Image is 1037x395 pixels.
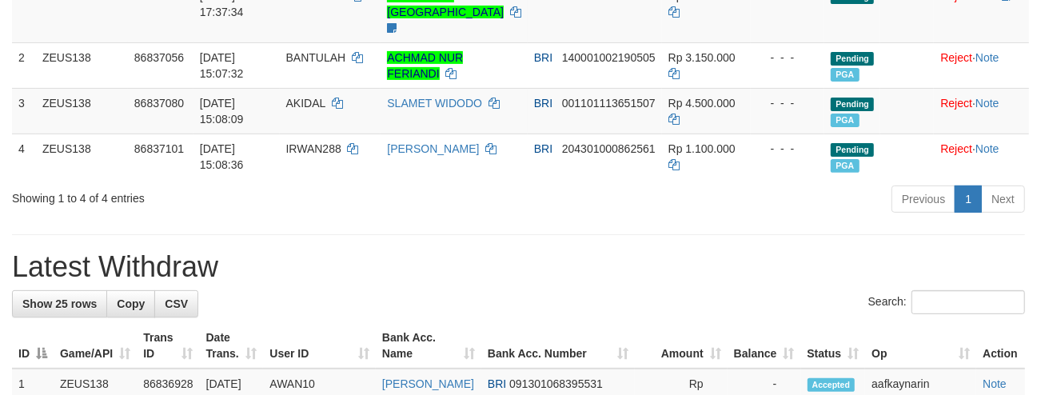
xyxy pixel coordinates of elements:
td: · [934,88,1029,134]
div: - - - [757,95,818,111]
span: BRI [534,142,552,155]
td: · [934,42,1029,88]
span: BRI [534,51,552,64]
a: Show 25 rows [12,290,107,317]
td: ZEUS138 [36,88,128,134]
th: Game/API: activate to sort column ascending [54,323,137,369]
a: ACHMAD NUR FERIANDI [387,51,463,80]
a: Note [975,51,999,64]
div: - - - [757,141,818,157]
span: AKIDAL [286,97,325,110]
th: User ID: activate to sort column ascending [263,323,376,369]
th: Date Trans.: activate to sort column ascending [200,323,264,369]
span: BRI [534,97,552,110]
span: Rp 3.150.000 [668,51,736,64]
span: Pending [831,98,874,111]
span: IRWAN288 [286,142,341,155]
a: [PERSON_NAME] [382,377,474,390]
td: 3 [12,88,36,134]
a: Note [975,142,999,155]
span: Accepted [808,378,856,392]
a: Reject [940,97,972,110]
a: Previous [891,186,955,213]
span: [DATE] 15:08:36 [200,142,244,171]
span: Rp 4.500.000 [668,97,736,110]
th: Status: activate to sort column ascending [801,323,866,369]
span: [DATE] 15:07:32 [200,51,244,80]
th: Balance: activate to sort column ascending [728,323,801,369]
span: Pending [831,143,874,157]
a: Reject [940,142,972,155]
span: 86837056 [134,51,184,64]
th: ID: activate to sort column descending [12,323,54,369]
a: CSV [154,290,198,317]
th: Trans ID: activate to sort column ascending [137,323,199,369]
th: Bank Acc. Number: activate to sort column ascending [481,323,635,369]
a: 1 [955,186,982,213]
span: 86837101 [134,142,184,155]
span: 86837080 [134,97,184,110]
a: SLAMET WIDODO [387,97,482,110]
th: Bank Acc. Name: activate to sort column ascending [376,323,481,369]
span: Marked by aafkaynarin [831,68,859,82]
span: BANTULAH [286,51,346,64]
a: [PERSON_NAME] [387,142,479,155]
th: Op: activate to sort column ascending [865,323,976,369]
td: ZEUS138 [36,42,128,88]
td: 4 [12,134,36,179]
th: Action [976,323,1025,369]
label: Search: [868,290,1025,314]
a: Note [983,377,1007,390]
td: · [934,134,1029,179]
td: ZEUS138 [36,134,128,179]
span: Marked by aafkaynarin [831,159,859,173]
h1: Latest Withdraw [12,251,1025,283]
span: Copy 001101113651507 to clipboard [562,97,656,110]
div: - - - [757,50,818,66]
span: CSV [165,297,188,310]
th: Amount: activate to sort column ascending [635,323,728,369]
span: Copy 204301000862561 to clipboard [562,142,656,155]
span: BRI [488,377,506,390]
a: Next [981,186,1025,213]
span: Show 25 rows [22,297,97,310]
span: Pending [831,52,874,66]
a: Copy [106,290,155,317]
span: Marked by aafkaynarin [831,114,859,127]
span: Copy [117,297,145,310]
td: 2 [12,42,36,88]
span: Copy 140001002190505 to clipboard [562,51,656,64]
span: Rp 1.100.000 [668,142,736,155]
div: Showing 1 to 4 of 4 entries [12,184,420,206]
a: Reject [940,51,972,64]
span: Copy 091301068395531 to clipboard [509,377,603,390]
a: Note [975,97,999,110]
input: Search: [911,290,1025,314]
span: [DATE] 15:08:09 [200,97,244,126]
